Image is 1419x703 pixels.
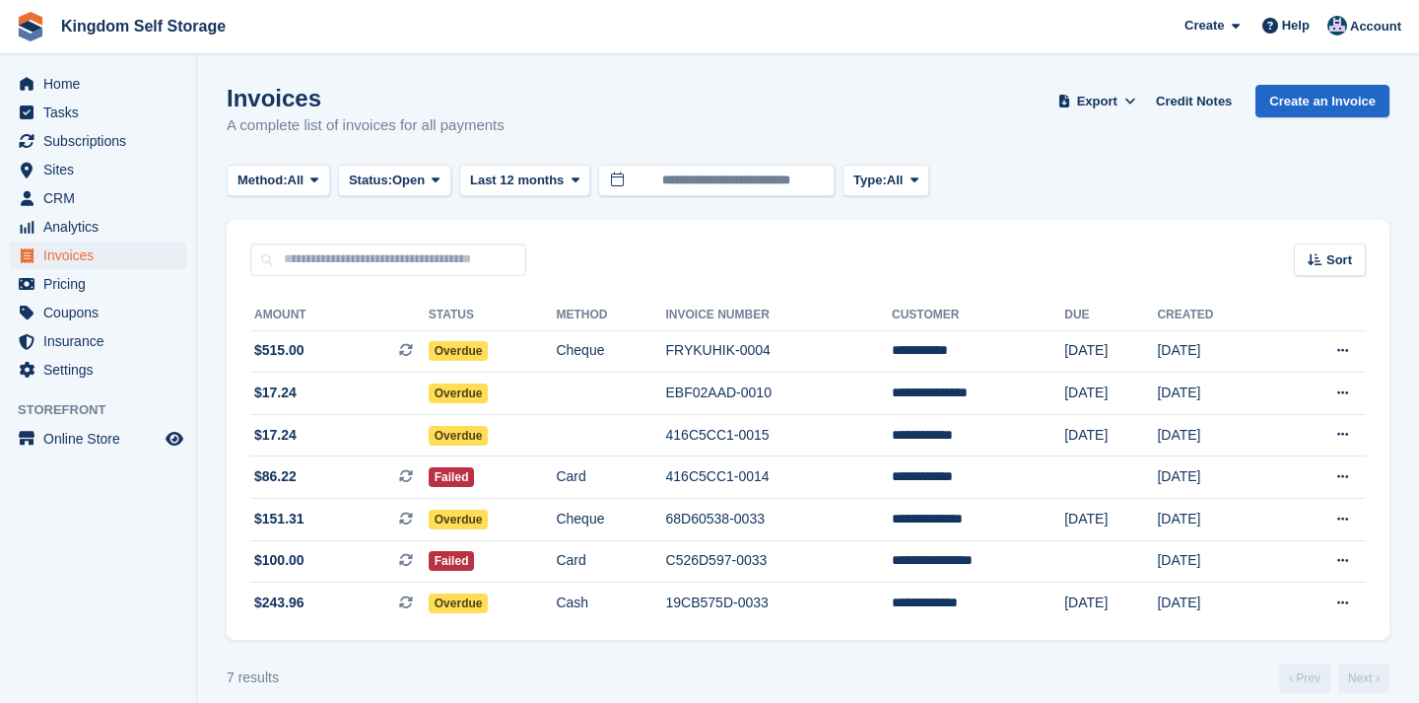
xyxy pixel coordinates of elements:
[853,171,887,190] span: Type:
[254,509,304,529] span: $151.31
[43,184,162,212] span: CRM
[392,171,425,190] span: Open
[429,300,557,331] th: Status
[254,550,304,571] span: $100.00
[43,425,162,453] span: Online Store
[1255,85,1389,117] a: Create an Invoice
[1157,373,1277,415] td: [DATE]
[18,400,196,420] span: Storefront
[1338,664,1389,693] a: Next
[338,165,451,197] button: Status: Open
[666,499,892,541] td: 68D60538-0033
[43,356,162,384] span: Settings
[227,114,505,137] p: A complete list of invoices for all payments
[666,540,892,583] td: C526D597-0033
[666,373,892,415] td: EBF02AAD-0010
[1279,664,1330,693] a: Previous
[429,384,489,403] span: Overdue
[237,171,288,190] span: Method:
[254,340,304,361] span: $515.00
[43,242,162,269] span: Invoices
[556,540,665,583] td: Card
[1157,457,1277,499] td: [DATE]
[1157,330,1277,373] td: [DATE]
[429,341,489,361] span: Overdue
[1184,16,1224,35] span: Create
[1282,16,1310,35] span: Help
[1350,17,1401,36] span: Account
[43,127,162,155] span: Subscriptions
[43,213,162,241] span: Analytics
[1064,414,1157,457] td: [DATE]
[43,156,162,183] span: Sites
[288,171,304,190] span: All
[10,356,186,384] a: menu
[10,156,186,183] a: menu
[254,593,304,613] span: $243.96
[1064,300,1157,331] th: Due
[10,184,186,212] a: menu
[43,99,162,126] span: Tasks
[254,383,297,403] span: $17.24
[250,300,429,331] th: Amount
[1064,373,1157,415] td: [DATE]
[429,551,475,571] span: Failed
[10,213,186,241] a: menu
[666,457,892,499] td: 416C5CC1-0014
[43,70,162,98] span: Home
[556,499,665,541] td: Cheque
[429,510,489,529] span: Overdue
[53,10,234,42] a: Kingdom Self Storage
[429,594,489,613] span: Overdue
[1326,250,1352,270] span: Sort
[843,165,929,197] button: Type: All
[1157,414,1277,457] td: [DATE]
[1064,583,1157,624] td: [DATE]
[666,583,892,624] td: 19CB575D-0033
[666,330,892,373] td: FRYKUHIK-0004
[1053,85,1140,117] button: Export
[1157,300,1277,331] th: Created
[1157,583,1277,624] td: [DATE]
[1064,330,1157,373] td: [DATE]
[10,70,186,98] a: menu
[10,425,186,453] a: menu
[1064,499,1157,541] td: [DATE]
[1275,664,1393,693] nav: Page
[227,668,279,688] div: 7 results
[556,330,665,373] td: Cheque
[43,299,162,326] span: Coupons
[429,426,489,446] span: Overdue
[10,99,186,126] a: menu
[43,270,162,298] span: Pricing
[666,414,892,457] td: 416C5CC1-0015
[10,127,186,155] a: menu
[1327,16,1347,35] img: Bradley Werlin
[254,425,297,446] span: $17.24
[429,467,475,487] span: Failed
[470,171,564,190] span: Last 12 months
[10,327,186,355] a: menu
[1077,92,1117,111] span: Export
[1157,540,1277,583] td: [DATE]
[227,85,505,111] h1: Invoices
[349,171,392,190] span: Status:
[10,242,186,269] a: menu
[16,12,45,41] img: stora-icon-8386f47178a22dfd0bd8f6a31ec36ba5ce8667c1dd55bd0f319d3a0aa187defe.svg
[254,466,297,487] span: $86.22
[1157,499,1277,541] td: [DATE]
[892,300,1064,331] th: Customer
[163,427,186,451] a: Preview store
[556,583,665,624] td: Cash
[43,327,162,355] span: Insurance
[556,457,665,499] td: Card
[459,165,590,197] button: Last 12 months
[556,300,665,331] th: Method
[10,299,186,326] a: menu
[666,300,892,331] th: Invoice Number
[227,165,330,197] button: Method: All
[1148,85,1240,117] a: Credit Notes
[10,270,186,298] a: menu
[887,171,904,190] span: All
